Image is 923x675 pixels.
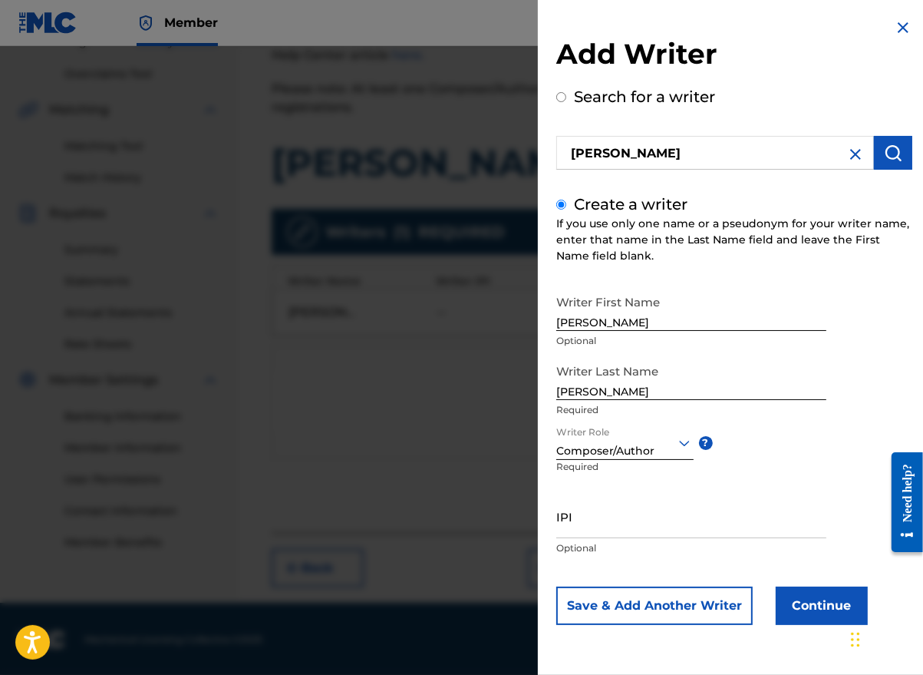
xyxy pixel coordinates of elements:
[699,436,713,450] span: ?
[776,587,868,625] button: Continue
[574,195,687,213] label: Create a writer
[164,14,218,31] span: Member
[556,334,826,348] p: Optional
[574,88,715,106] label: Search for a writer
[18,12,77,34] img: MLC Logo
[556,460,608,495] p: Required
[556,216,912,264] div: If you use only one name or a pseudonym for your writer name, enter that name in the Last Name fi...
[846,601,923,675] iframe: Chat Widget
[851,617,860,663] div: Drag
[556,587,753,625] button: Save & Add Another Writer
[880,441,923,564] iframe: Resource Center
[846,145,865,164] img: close
[556,136,874,170] input: Search writer's name or IPI Number
[137,14,155,32] img: Top Rightsholder
[556,403,826,417] p: Required
[556,541,826,555] p: Optional
[884,144,902,162] img: Search Works
[556,37,912,76] h2: Add Writer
